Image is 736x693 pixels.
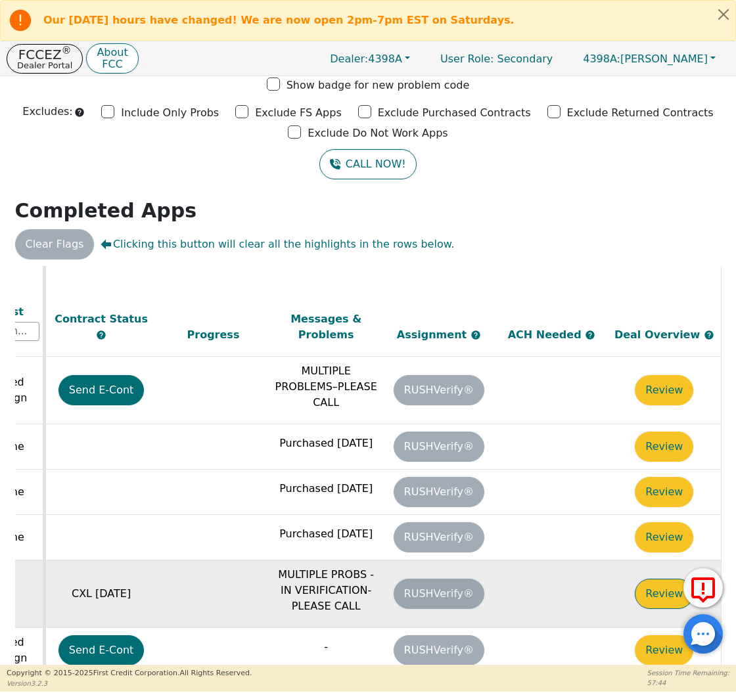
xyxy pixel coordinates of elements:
button: Review [635,432,693,462]
button: 4398A:[PERSON_NAME] [569,49,729,69]
p: Exclude FS Apps [255,105,342,121]
p: - [273,639,379,655]
div: Messages & Problems [273,311,379,342]
p: Exclude Do Not Work Apps [308,125,448,141]
span: 4398A [330,53,402,65]
button: Review [635,522,693,552]
p: Secondary [427,46,566,72]
sup: ® [62,45,72,56]
div: Progress [160,326,267,342]
p: MULTIPLE PROBS -IN VERIFICATION- PLEASE CALL [273,567,379,614]
span: ACH Needed [508,328,586,340]
p: Purchased [DATE] [273,526,379,542]
p: Copyright © 2015- 2025 First Credit Corporation. [7,668,252,679]
button: Dealer:4398A [316,49,424,69]
span: Contract Status [55,312,148,324]
button: Review [635,375,693,405]
p: Show badge for new problem code [287,78,470,93]
button: AboutFCC [86,43,138,74]
p: Purchased [DATE] [273,436,379,451]
p: About [97,47,127,58]
p: Purchased [DATE] [273,481,379,497]
p: MULTIPLE PROBLEMS–PLEASE CALL [273,363,379,411]
a: User Role: Secondary [427,46,566,72]
span: All Rights Reserved. [179,669,252,677]
td: CXL [DATE] [44,560,157,627]
span: User Role : [440,53,494,65]
p: Excludes: [22,104,72,120]
b: Our [DATE] hours have changed! We are now open 2pm-7pm EST on Saturdays. [43,14,515,26]
p: Include Only Probs [121,105,219,121]
span: [PERSON_NAME] [583,53,708,65]
span: Deal Overview [614,328,714,340]
button: Send E-Cont [58,635,145,665]
button: Review [635,477,693,507]
button: Send E-Cont [58,375,145,405]
span: Assignment [397,328,471,340]
span: Clicking this button will clear all the highlights in the rows below. [101,236,454,252]
p: Version 3.2.3 [7,679,252,688]
p: Exclude Returned Contracts [567,105,714,121]
p: 57:44 [647,678,729,688]
button: FCCEZ®Dealer Portal [7,44,83,74]
button: Close alert [712,1,735,28]
p: Session Time Remaining: [647,668,729,678]
button: Review [635,579,693,609]
button: Report Error to FCC [683,568,723,608]
p: Dealer Portal [17,61,72,70]
p: FCC [97,59,127,70]
p: Exclude Purchased Contracts [378,105,531,121]
p: FCCEZ [17,48,72,61]
span: 4398A: [583,53,620,65]
span: Dealer: [330,53,368,65]
button: CALL NOW! [319,149,416,179]
strong: Completed Apps [15,199,197,222]
button: Review [635,635,693,665]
